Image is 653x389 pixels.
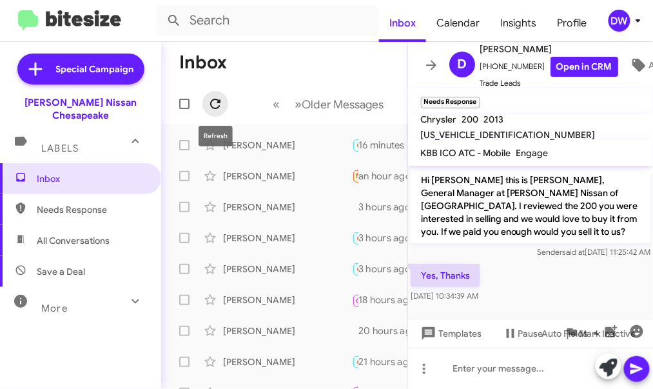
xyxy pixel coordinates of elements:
span: Needs Response [37,203,146,216]
div: Great! Let's schedule a convenient time for you to bring your Cobalt in for an evaluation. When a... [352,201,358,214]
span: Labels [41,143,79,154]
span: Call Them [356,297,390,305]
div: [PERSON_NAME] [223,139,352,152]
span: [PHONE_NUMBER] [480,57,618,77]
span: said at [562,247,585,257]
span: Older Messages [302,97,384,112]
a: Insights [490,5,547,42]
div: Inbound Call [352,292,358,308]
span: 2013 [484,114,504,125]
div: [PERSON_NAME] [223,324,352,337]
p: Yes, Thanks [411,264,480,287]
span: 🔥 Hot [356,357,378,366]
span: More [41,303,68,314]
div: Okay great, I will have my team send a confirmation! [352,137,358,152]
span: Engage [516,147,549,159]
span: [DATE] 10:34:39 AM [411,291,478,301]
button: Pause [492,322,554,345]
a: Open in CRM [551,57,618,77]
button: Next [288,91,392,117]
button: Templates [408,322,492,345]
div: [PERSON_NAME] [223,355,352,368]
span: Trade Leads [480,77,618,90]
span: 🔥 Hot [356,141,378,149]
div: Yes, Thanks [352,168,358,183]
a: Special Campaign [17,54,144,85]
div: DW [609,10,630,32]
span: » [295,96,302,112]
span: [US_VEHICLE_IDENTIFICATION_NUMBER] [421,129,596,141]
span: [PERSON_NAME] [480,41,618,57]
div: [PERSON_NAME] [223,294,352,306]
button: Previous [266,91,288,117]
div: [PERSON_NAME] [223,201,352,214]
div: [PERSON_NAME] [223,170,352,183]
span: Inbox [37,172,146,185]
h1: Inbox [179,52,227,73]
span: Save a Deal [37,265,85,278]
span: Auto Fields [542,322,604,345]
div: 20 hours ago [358,324,428,337]
div: 16 minutes ago [358,139,434,152]
div: When can you bring it by so we can take a look at it? [352,230,358,245]
span: 🔥 Hot [356,234,378,242]
span: 🔥 Hot [356,264,378,273]
span: KBB ICO ATC - Mobile [421,147,511,159]
button: Auto Fields [532,322,614,345]
button: DW [598,10,639,32]
span: Special Campaign [56,63,134,75]
div: [PERSON_NAME] [223,263,352,275]
a: Profile [547,5,598,42]
div: 18 hours ago [358,294,425,306]
div: 3 hours ago [358,201,421,214]
span: D [457,54,467,75]
small: Needs Response [421,97,480,108]
div: 3 hours ago [358,263,421,275]
nav: Page navigation example [266,91,392,117]
span: All Conversations [37,234,110,247]
span: Templates [418,322,482,345]
p: Hi [PERSON_NAME] this is [PERSON_NAME], General Manager at [PERSON_NAME] Nissan of [GEOGRAPHIC_DA... [411,168,651,243]
div: We are here [DATE] as well from 9am-7pm. Did you have some time to swing by then? [352,354,358,369]
div: We are here Mon-[DATE] 9am-8pm and [DATE] 9am-7pm. It takes about 15 minutes is there a time this... [352,261,358,276]
span: Needs Response [356,172,411,180]
a: Inbox [379,5,426,42]
div: 3 hours ago [358,232,421,244]
div: 21 hours ago [358,355,425,368]
div: [PERSON_NAME] [223,232,352,244]
a: Calendar [426,5,490,42]
input: Search [156,5,379,36]
span: Sender [DATE] 11:25:42 AM [537,247,650,257]
div: an hour ago [358,170,422,183]
span: « [273,96,280,112]
div: Refresh [199,126,233,146]
span: Chrysler [421,114,457,125]
div: Sounds good, [DATE] we are here from 9am-7pm. What time should we be ready for you? [352,324,358,337]
span: 200 [462,114,479,125]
